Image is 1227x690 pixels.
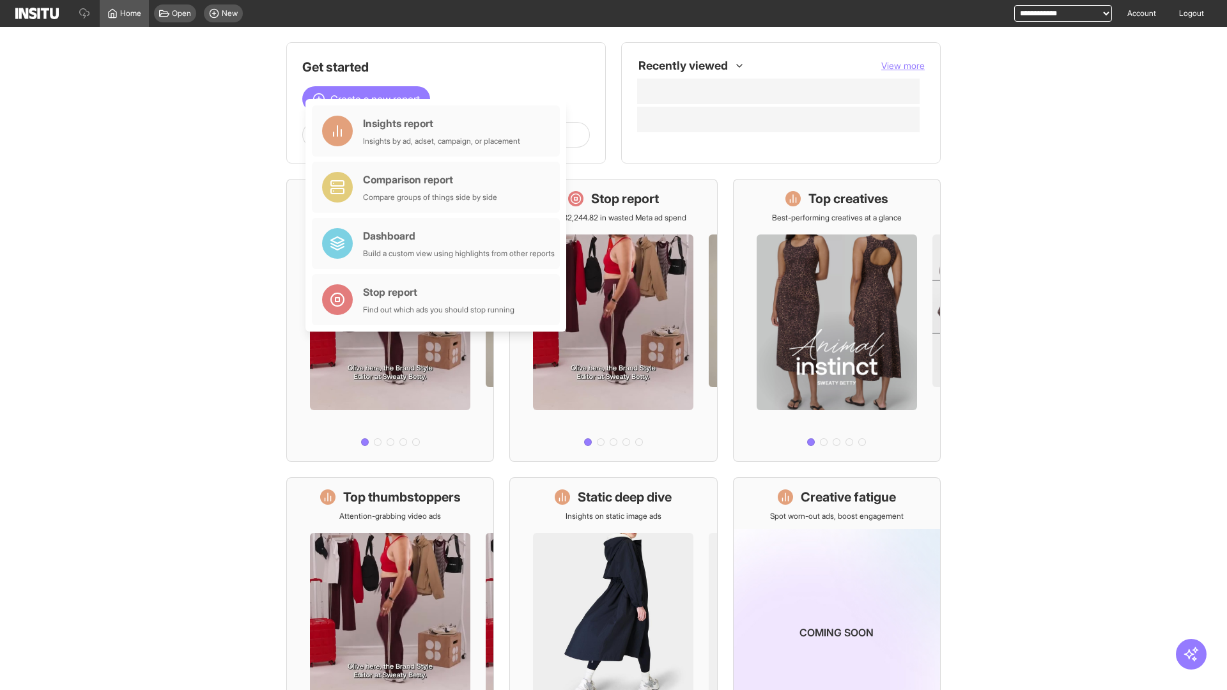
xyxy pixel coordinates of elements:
[339,511,441,521] p: Attention-grabbing video ads
[540,213,686,223] p: Save £32,244.82 in wasted Meta ad spend
[578,488,672,506] h1: Static deep dive
[591,190,659,208] h1: Stop report
[509,179,717,462] a: Stop reportSave £32,244.82 in wasted Meta ad spend
[363,172,497,187] div: Comparison report
[302,58,590,76] h1: Get started
[363,249,555,259] div: Build a custom view using highlights from other reports
[566,511,661,521] p: Insights on static image ads
[363,284,514,300] div: Stop report
[120,8,141,19] span: Home
[363,192,497,203] div: Compare groups of things side by side
[343,488,461,506] h1: Top thumbstoppers
[733,179,941,462] a: Top creativesBest-performing creatives at a glance
[302,86,430,112] button: Create a new report
[808,190,888,208] h1: Top creatives
[772,213,902,223] p: Best-performing creatives at a glance
[881,60,925,71] span: View more
[363,228,555,243] div: Dashboard
[363,305,514,315] div: Find out which ads you should stop running
[363,136,520,146] div: Insights by ad, adset, campaign, or placement
[881,59,925,72] button: View more
[363,116,520,131] div: Insights report
[330,91,420,107] span: Create a new report
[222,8,238,19] span: New
[15,8,59,19] img: Logo
[172,8,191,19] span: Open
[286,179,494,462] a: What's live nowSee all active ads instantly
